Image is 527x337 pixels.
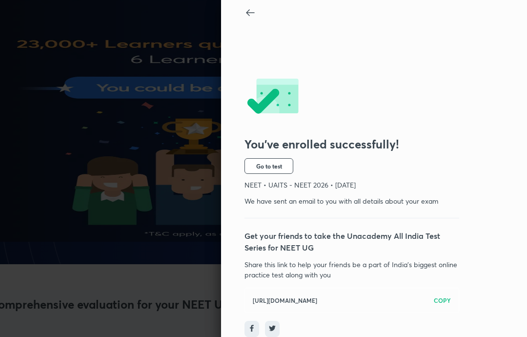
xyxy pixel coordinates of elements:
[244,180,459,190] p: NEET • UAITS - NEET 2026 • [DATE]
[253,296,317,305] h6: [URL][DOMAIN_NAME]
[244,196,459,206] p: We have sent an email to you with all details about your exam
[434,296,451,305] h6: COPY
[244,259,459,280] p: Share this link to help your friends be a part of India’s biggest online practice test along with...
[244,158,293,174] button: Go to test
[244,230,459,253] p: Get your friends to take the Unacademy All India Test Series for NEET UG
[244,137,459,151] h3: You’ve enrolled successfully!
[244,79,300,116] img: -
[256,162,282,170] span: Go to test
